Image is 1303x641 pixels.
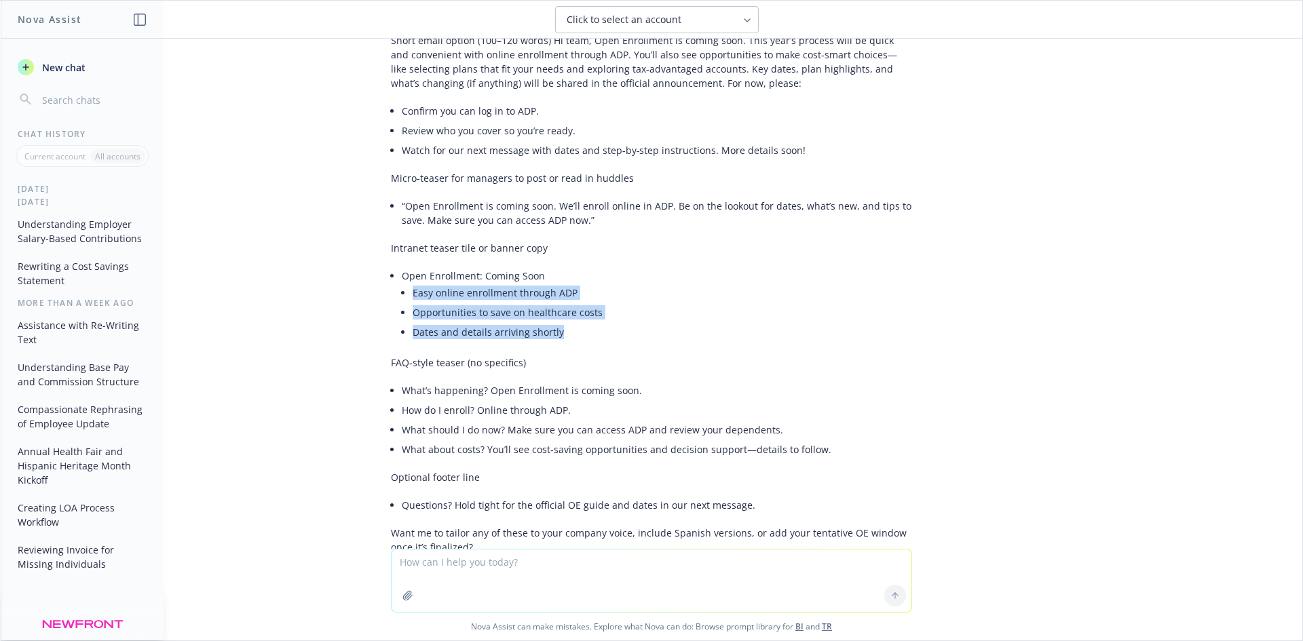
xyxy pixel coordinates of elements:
h1: Nova Assist [18,12,81,26]
span: New chat [39,60,86,75]
li: What should I do now? Make sure you can access ADP and review your dependents. [402,420,912,440]
li: Review who you cover so you’re ready. [402,121,912,140]
p: Short email option (100–120 words) Hi team, Open Enrollment is coming soon. This year’s process w... [391,33,912,90]
p: Current account [24,151,86,162]
p: Micro‑teaser for managers to post or read in huddles [391,171,912,185]
button: Creating LOA Process Workflow [12,497,153,533]
div: Chat History [1,128,164,140]
button: Understanding Base Pay and Commission Structure [12,356,153,393]
p: Intranet teaser tile or banner copy [391,241,912,255]
li: Easy online enrollment through ADP [413,283,912,303]
li: Dates and details arriving shortly [413,322,912,342]
p: Want me to tailor any of these to your company voice, include Spanish versions, or add your tenta... [391,526,912,554]
div: [DATE] [1,196,164,208]
p: Optional footer line [391,470,912,484]
span: Nova Assist can make mistakes. Explore what Nova can do: Browse prompt library for and [6,613,1297,640]
div: [DATE] [1,183,164,195]
li: How do I enroll? Online through ADP. [402,400,912,420]
li: Questions? Hold tight for the official OE guide and dates in our next message. [402,495,912,515]
button: Annual Health Fair and Hispanic Heritage Month Kickoff [12,440,153,491]
li: What about costs? You’ll see cost‑saving opportunities and decision support—details to follow. [402,440,912,459]
button: Rewriting a Cost Savings Statement [12,255,153,292]
li: Opportunities to save on healthcare costs [413,303,912,322]
div: More than a week ago [1,297,164,309]
p: FAQ‑style teaser (no specifics) [391,355,912,370]
p: All accounts [95,151,140,162]
span: Click to select an account [567,13,681,26]
input: Search chats [39,90,147,109]
button: Understanding Employer Salary-Based Contributions [12,213,153,250]
button: Compassionate Rephrasing of Employee Update [12,398,153,435]
li: Open Enrollment: Coming Soon [402,266,912,345]
li: What’s happening? Open Enrollment is coming soon. [402,381,912,400]
button: New chat [12,55,153,79]
li: Watch for our next message with dates and step‑by‑step instructions. More details soon! [402,140,912,160]
button: Reviewing Invoice for Missing Individuals [12,539,153,575]
button: Click to select an account [555,6,759,33]
li: Confirm you can log in to ADP. [402,101,912,121]
a: TR [822,621,832,632]
a: BI [795,621,804,632]
button: Assistance with Re-Writing Text [12,314,153,351]
li: “Open Enrollment is coming soon. We’ll enroll online in ADP. Be on the lookout for dates, what’s ... [402,196,912,230]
